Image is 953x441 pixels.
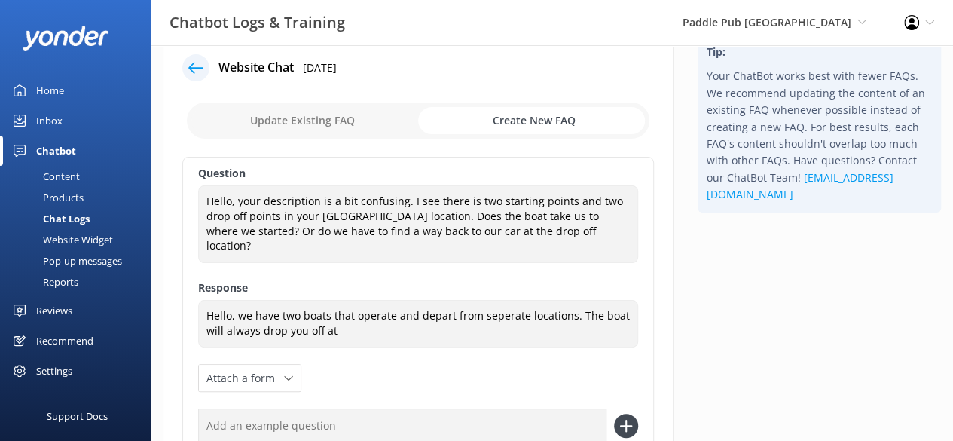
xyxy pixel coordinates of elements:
[9,229,113,250] div: Website Widget
[23,26,109,51] img: yonder-white-logo.png
[707,44,932,60] h4: Tip:
[303,60,337,76] p: [DATE]
[36,326,93,356] div: Recommend
[9,187,84,208] div: Products
[170,11,345,35] h3: Chatbot Logs & Training
[218,58,294,78] h4: Website Chat
[9,166,80,187] div: Content
[36,106,63,136] div: Inbox
[9,208,151,229] a: Chat Logs
[9,229,151,250] a: Website Widget
[9,271,151,292] a: Reports
[47,401,108,431] div: Support Docs
[198,300,638,348] textarea: Hello, we have two boats that operate and depart from seperate locations. The boat will always dr...
[9,166,151,187] a: Content
[9,271,78,292] div: Reports
[36,75,64,106] div: Home
[9,250,151,271] a: Pop-up messages
[36,296,72,326] div: Reviews
[36,136,76,166] div: Chatbot
[198,185,638,262] textarea: Hello, your description is a bit confusing. I see there is two starting points and two drop off p...
[707,68,932,203] p: Your ChatBot works best with fewer FAQs. We recommend updating the content of an existing FAQ whe...
[36,356,72,386] div: Settings
[198,280,638,296] label: Response
[198,165,638,182] label: Question
[683,15,851,29] span: Paddle Pub [GEOGRAPHIC_DATA]
[9,250,122,271] div: Pop-up messages
[206,370,284,387] span: Attach a form
[9,187,151,208] a: Products
[9,208,90,229] div: Chat Logs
